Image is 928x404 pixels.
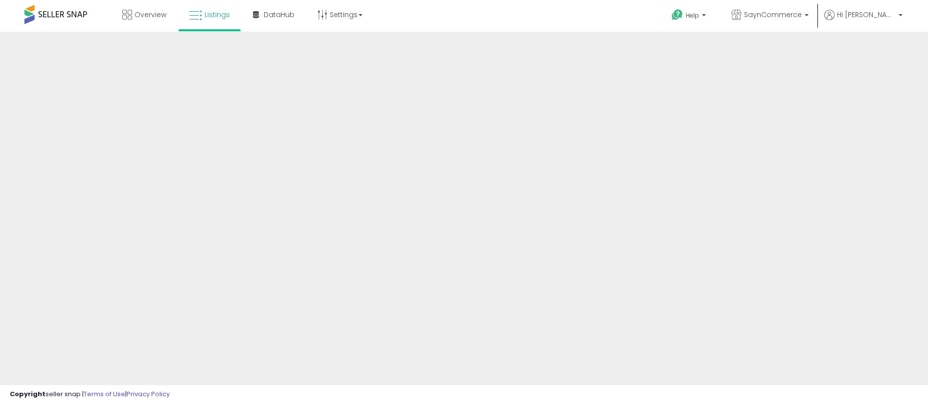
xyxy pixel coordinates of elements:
span: Help [686,11,699,20]
a: Privacy Policy [127,389,170,399]
span: Hi [PERSON_NAME] [837,10,896,20]
a: Terms of Use [84,389,125,399]
div: seller snap | | [10,390,170,399]
span: Overview [135,10,166,20]
a: Hi [PERSON_NAME] [824,10,903,32]
span: SaynCommerce [744,10,802,20]
strong: Copyright [10,389,45,399]
span: Listings [204,10,230,20]
span: DataHub [264,10,294,20]
i: Get Help [671,9,683,21]
a: Help [664,1,716,32]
